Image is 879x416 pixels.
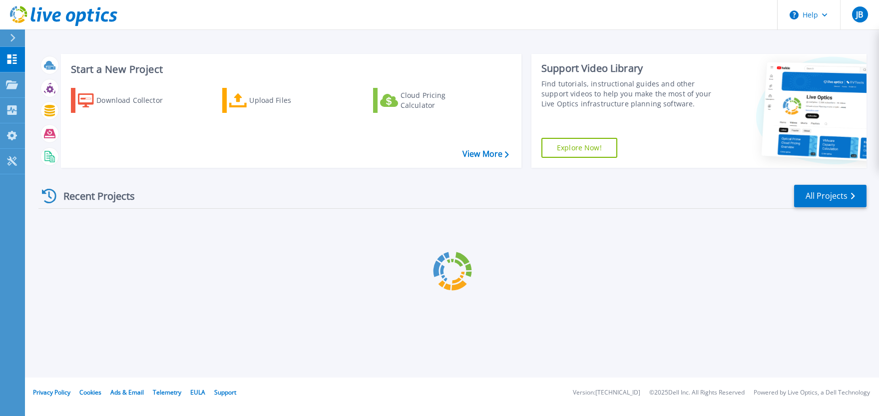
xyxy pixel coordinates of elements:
li: © 2025 Dell Inc. All Rights Reserved [649,390,745,396]
a: Telemetry [153,388,181,397]
a: View More [462,149,509,159]
a: Explore Now! [541,138,617,158]
li: Version: [TECHNICAL_ID] [573,390,640,396]
a: Ads & Email [110,388,144,397]
div: Download Collector [96,90,176,110]
a: Cloud Pricing Calculator [373,88,484,113]
a: Support [214,388,236,397]
span: JB [856,10,863,18]
div: Upload Files [249,90,329,110]
a: Privacy Policy [33,388,70,397]
a: Upload Files [222,88,334,113]
a: Cookies [79,388,101,397]
h3: Start a New Project [71,64,508,75]
a: EULA [190,388,205,397]
a: All Projects [794,185,867,207]
div: Support Video Library [541,62,711,75]
div: Recent Projects [38,184,148,208]
li: Powered by Live Optics, a Dell Technology [754,390,870,396]
div: Cloud Pricing Calculator [401,90,480,110]
a: Download Collector [71,88,182,113]
div: Find tutorials, instructional guides and other support videos to help you make the most of your L... [541,79,711,109]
